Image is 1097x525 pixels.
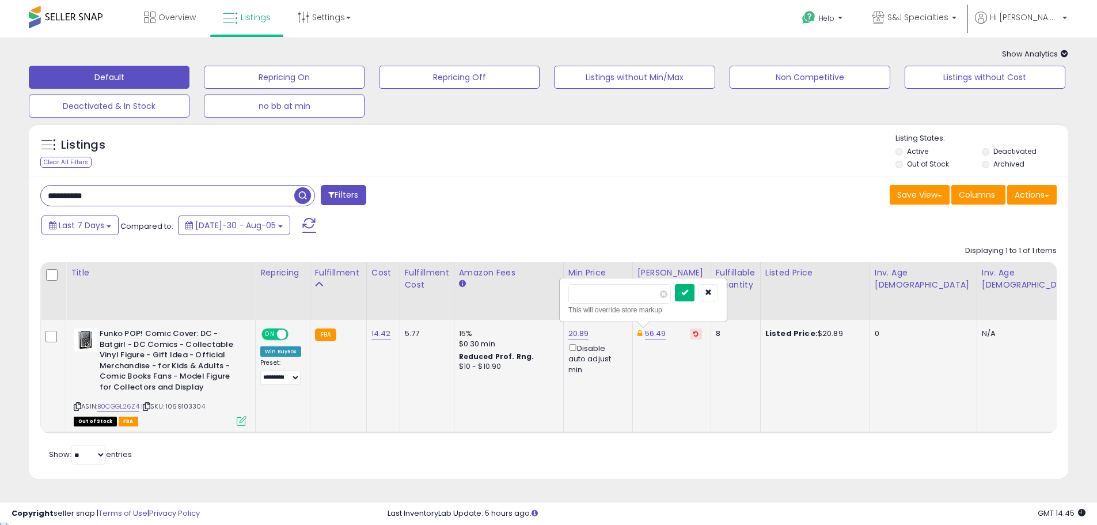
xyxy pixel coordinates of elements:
div: Inv. Age [DEMOGRAPHIC_DATA] [982,267,1079,291]
span: All listings that are currently out of stock and unavailable for purchase on Amazon [74,417,117,426]
div: Title [71,267,250,279]
button: Save View [890,185,950,205]
div: $20.89 [765,328,861,339]
div: Disable auto adjust min [568,342,624,375]
div: Displaying 1 to 1 of 1 items [965,245,1057,256]
span: Last 7 Days [59,220,104,231]
a: Help [793,2,854,37]
div: Fulfillment Cost [405,267,449,291]
div: 0 [875,328,968,339]
span: OFF [287,330,305,339]
a: B0CGGL26Z4 [97,402,139,411]
span: 2025-08-13 14:45 GMT [1038,508,1085,519]
span: ON [263,330,277,339]
div: Win BuyBox [260,346,301,357]
button: [DATE]-30 - Aug-05 [178,216,290,235]
a: 14.42 [371,328,391,339]
small: Amazon Fees. [459,279,466,289]
button: Deactivated & In Stock [29,95,189,118]
div: N/A [982,328,1075,339]
a: 20.89 [568,328,589,339]
div: Preset: [260,359,301,385]
div: [PERSON_NAME] [637,267,706,279]
span: Show: entries [49,449,132,460]
div: Inv. Age [DEMOGRAPHIC_DATA] [875,267,972,291]
strong: Copyright [12,508,54,519]
div: Listed Price [765,267,865,279]
h5: Listings [61,137,105,153]
div: Fulfillable Quantity [716,267,756,291]
button: Last 7 Days [41,216,119,235]
span: Columns [959,189,995,201]
button: Filters [321,185,366,205]
span: Overview [158,12,196,23]
button: Repricing Off [379,66,540,89]
button: Repricing On [204,66,365,89]
b: Reduced Prof. Rng. [459,352,534,361]
div: Repricing [260,267,305,279]
span: Help [819,13,834,23]
div: 8 [716,328,751,339]
div: Amazon Fees [459,267,559,279]
div: $0.30 min [459,339,555,349]
button: no bb at min [204,95,365,118]
b: Listed Price: [765,328,818,339]
div: ASIN: [74,328,246,425]
div: seller snap | | [12,508,200,519]
i: Get Help [802,10,816,25]
div: This will override store markup [568,304,718,316]
div: Fulfillment [315,267,362,279]
small: FBA [315,328,336,341]
button: Non Competitive [730,66,890,89]
span: FBA [119,417,138,426]
span: | SKU: 1069103304 [141,402,205,411]
img: 41QtK18wGGL._SL40_.jpg [74,328,97,352]
b: Funko POP! Comic Cover: DC - Batgirl - DC Comics - Collectable Vinyl Figure - Gift Idea - Officia... [100,328,240,395]
span: Show Analytics [1002,48,1068,59]
label: Archived [993,159,1024,169]
label: Active [907,146,928,156]
button: Actions [1007,185,1057,205]
span: Compared to: [120,221,173,232]
div: Clear All Filters [40,157,92,168]
span: Listings [241,12,271,23]
a: Terms of Use [98,508,147,519]
div: 5.77 [405,328,445,339]
a: Privacy Policy [149,508,200,519]
div: Last InventoryLab Update: 5 hours ago. [388,508,1085,519]
button: Columns [951,185,1005,205]
div: Min Price [568,267,628,279]
button: Listings without Min/Max [554,66,715,89]
div: $10 - $10.90 [459,362,555,372]
a: Hi [PERSON_NAME] [975,12,1067,37]
span: S&J Specialties [887,12,948,23]
div: 15% [459,328,555,339]
button: Listings without Cost [905,66,1065,89]
span: [DATE]-30 - Aug-05 [195,220,276,231]
p: Listing States: [895,133,1068,144]
label: Out of Stock [907,159,949,169]
label: Deactivated [993,146,1037,156]
div: Cost [371,267,395,279]
a: 56.49 [645,328,666,339]
span: Hi [PERSON_NAME] [990,12,1059,23]
button: Default [29,66,189,89]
